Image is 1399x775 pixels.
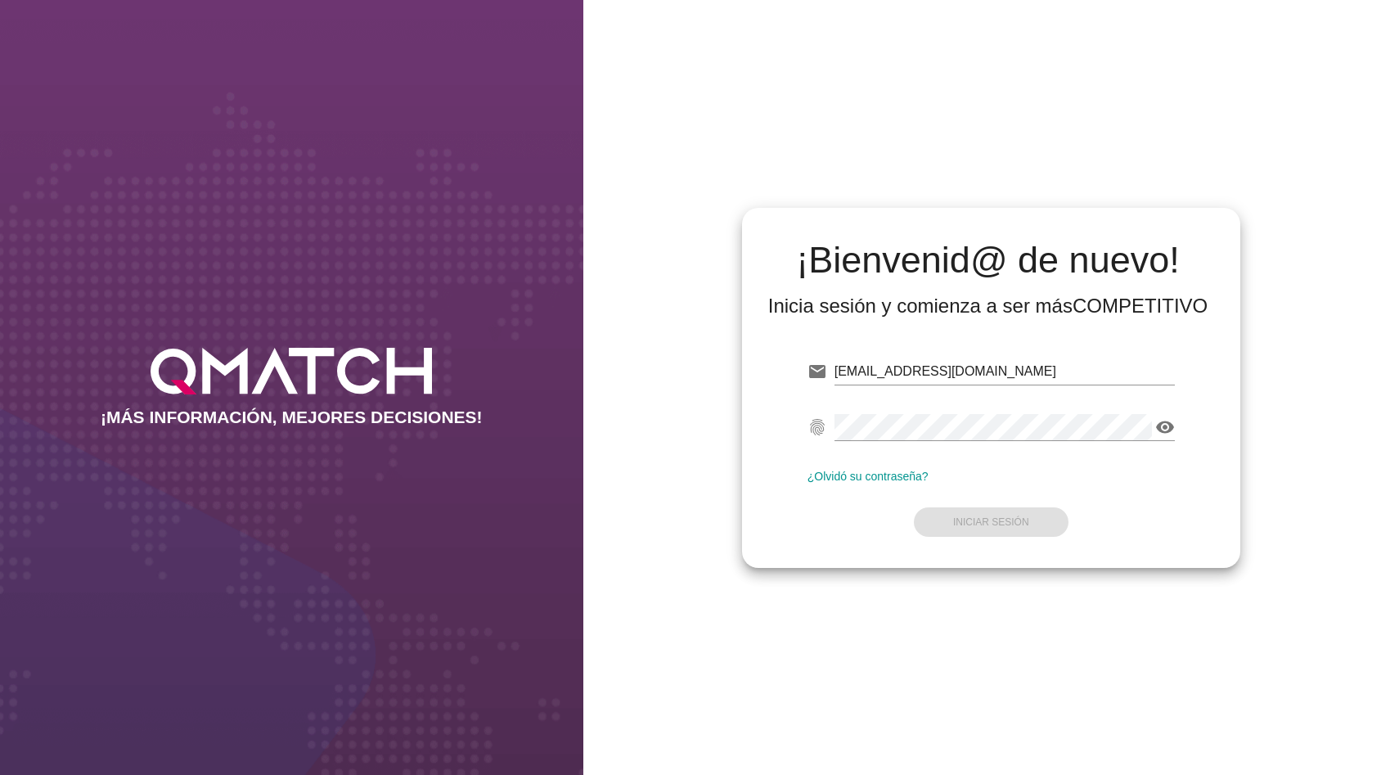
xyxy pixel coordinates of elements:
i: visibility [1155,417,1175,437]
h2: ¡Bienvenid@ de nuevo! [768,241,1208,280]
div: Inicia sesión y comienza a ser más [768,293,1208,319]
i: fingerprint [807,417,827,437]
strong: COMPETITIVO [1073,295,1208,317]
h2: ¡MÁS INFORMACIÓN, MEJORES DECISIONES! [101,408,483,427]
i: email [807,362,827,381]
input: E-mail [834,358,1175,385]
a: ¿Olvidó su contraseña? [807,470,929,483]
